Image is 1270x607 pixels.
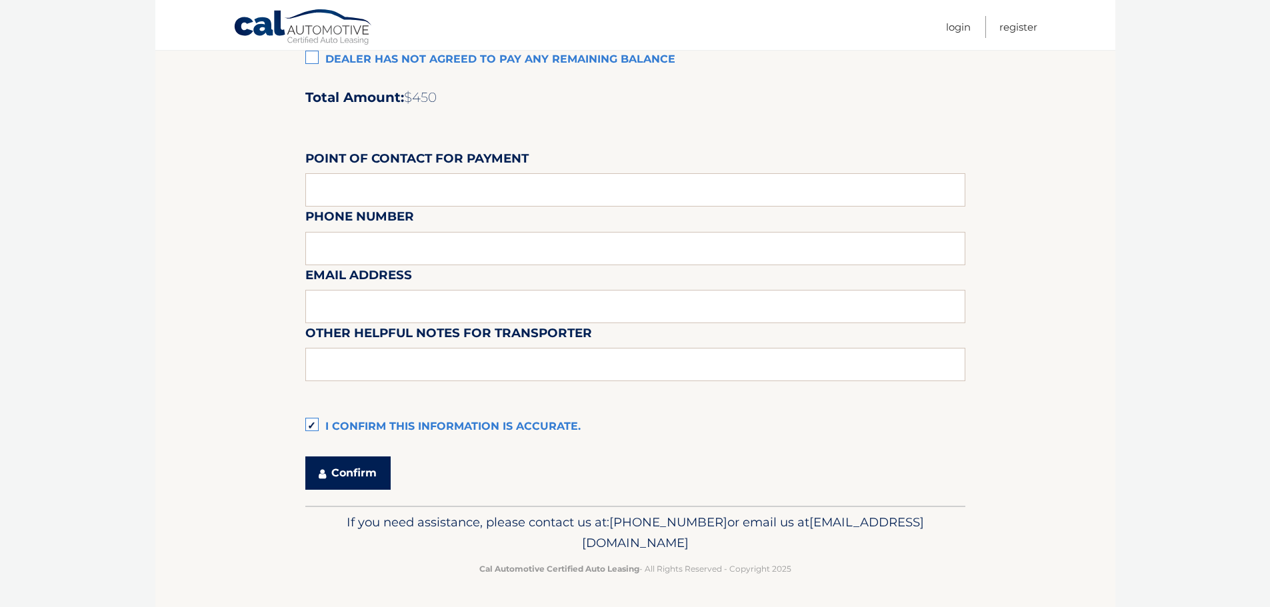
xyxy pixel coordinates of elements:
[999,16,1037,38] a: Register
[305,265,412,290] label: Email Address
[479,564,639,574] strong: Cal Automotive Certified Auto Leasing
[314,512,957,554] p: If you need assistance, please contact us at: or email us at
[609,514,727,530] span: [PHONE_NUMBER]
[305,323,592,348] label: Other helpful notes for transporter
[305,89,965,106] h2: Total Amount:
[404,89,437,105] span: $450
[946,16,971,38] a: Login
[233,9,373,47] a: Cal Automotive
[305,47,965,73] label: Dealer has not agreed to pay any remaining balance
[314,562,957,576] p: - All Rights Reserved - Copyright 2025
[305,149,529,173] label: Point of Contact for Payment
[305,414,965,440] label: I confirm this information is accurate.
[305,456,391,490] button: Confirm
